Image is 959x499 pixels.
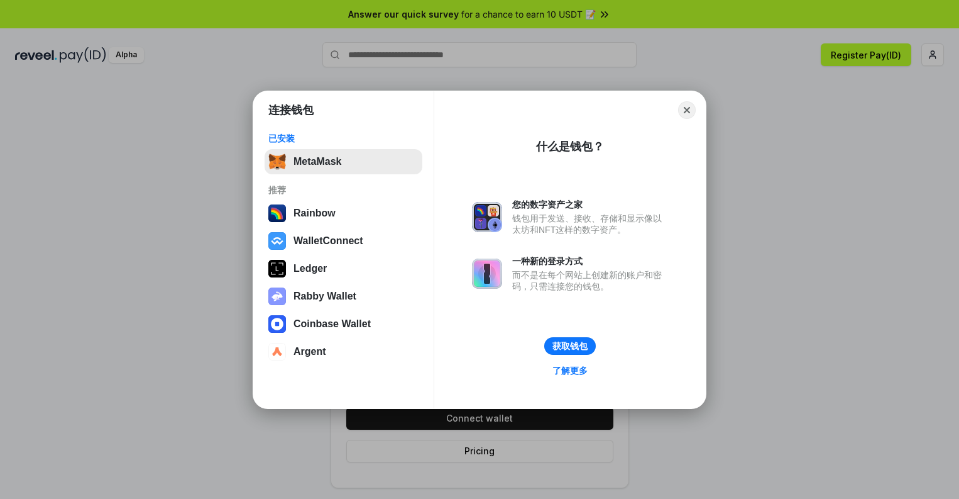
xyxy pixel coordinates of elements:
img: svg+xml,%3Csvg%20xmlns%3D%22http%3A%2F%2Fwww.w3.org%2F2000%2Fsvg%22%20width%3D%2228%22%20height%3... [268,260,286,278]
div: 而不是在每个网站上创建新的账户和密码，只需连接您的钱包。 [512,269,668,292]
img: svg+xml,%3Csvg%20fill%3D%22none%22%20height%3D%2233%22%20viewBox%3D%220%200%2035%2033%22%20width%... [268,153,286,171]
div: Argent [293,346,326,357]
div: Rainbow [293,208,336,219]
div: 您的数字资产之家 [512,199,668,210]
img: svg+xml,%3Csvg%20xmlns%3D%22http%3A%2F%2Fwww.w3.org%2F2000%2Fsvg%22%20fill%3D%22none%22%20viewBox... [472,202,502,232]
img: svg+xml,%3Csvg%20width%3D%2228%22%20height%3D%2228%22%20viewBox%3D%220%200%2028%2028%22%20fill%3D... [268,343,286,361]
img: svg+xml,%3Csvg%20width%3D%22120%22%20height%3D%22120%22%20viewBox%3D%220%200%20120%20120%22%20fil... [268,205,286,222]
img: svg+xml,%3Csvg%20xmlns%3D%22http%3A%2F%2Fwww.w3.org%2F2000%2Fsvg%22%20fill%3D%22none%22%20viewBox... [268,288,286,305]
button: Ledger [265,256,422,281]
button: Close [678,101,696,119]
div: Rabby Wallet [293,291,356,302]
button: 获取钱包 [544,337,596,355]
button: Coinbase Wallet [265,311,422,337]
a: 了解更多 [545,362,595,379]
h1: 连接钱包 [268,103,314,118]
div: 什么是钱包？ [536,139,604,154]
div: 已安装 [268,133,419,144]
img: svg+xml,%3Csvg%20width%3D%2228%22%20height%3D%2228%22%20viewBox%3D%220%200%2028%2028%22%20fill%3D... [268,232,286,250]
button: MetaMask [265,149,422,174]
button: Rainbow [265,201,422,226]
div: 一种新的登录方式 [512,255,668,267]
div: Ledger [293,263,327,274]
div: 推荐 [268,184,419,196]
div: MetaMask [293,156,341,167]
button: Rabby Wallet [265,284,422,309]
div: WalletConnect [293,235,363,247]
button: Argent [265,339,422,364]
div: 了解更多 [552,365,588,376]
img: svg+xml,%3Csvg%20width%3D%2228%22%20height%3D%2228%22%20viewBox%3D%220%200%2028%2028%22%20fill%3D... [268,315,286,333]
button: WalletConnect [265,228,422,254]
div: 获取钱包 [552,340,588,352]
div: Coinbase Wallet [293,318,371,330]
img: svg+xml,%3Csvg%20xmlns%3D%22http%3A%2F%2Fwww.w3.org%2F2000%2Fsvg%22%20fill%3D%22none%22%20viewBox... [472,259,502,289]
div: 钱包用于发送、接收、存储和显示像以太坊和NFT这样的数字资产。 [512,213,668,235]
